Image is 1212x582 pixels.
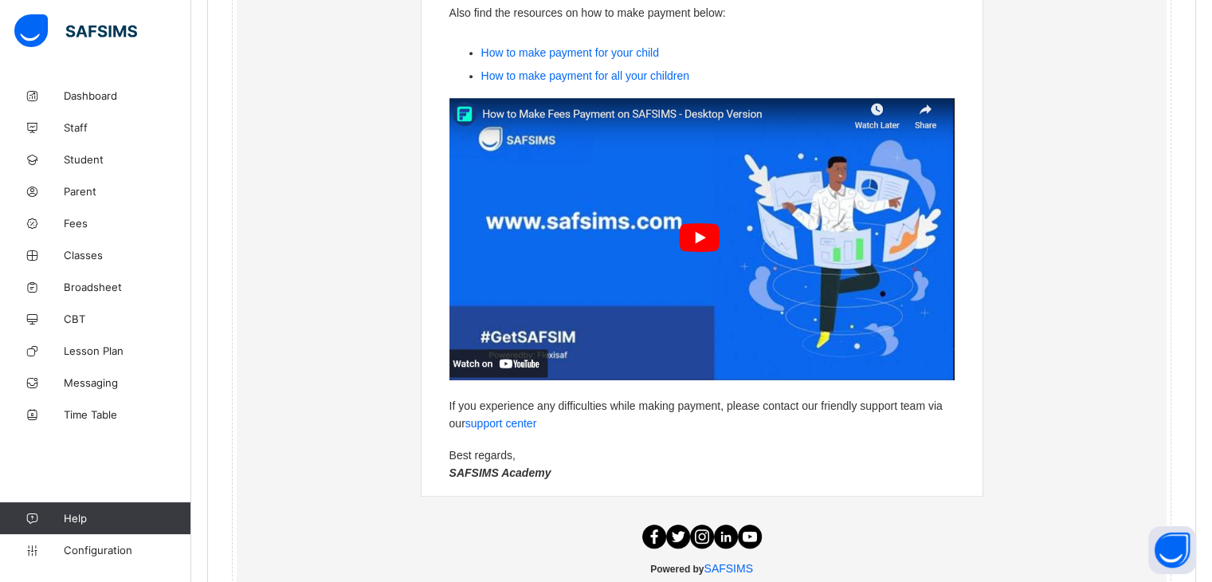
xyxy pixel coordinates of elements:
[642,525,666,549] img: facebook_alt.png
[481,46,659,59] a: How to make payment for your child
[64,512,190,525] span: Help
[64,121,191,134] span: Staff
[64,376,191,389] span: Messaging
[64,249,191,262] span: Classes
[481,69,689,82] a: How to make payment for all your children
[449,466,551,479] b: SAFSIMS Academy
[64,89,191,102] span: Dashboard
[704,562,752,575] a: SAFSIMS
[449,446,955,483] p: Best regards,
[465,417,537,430] a: support center
[64,153,191,166] span: Student
[64,281,191,293] span: Broadsheet
[690,525,714,549] img: instagram_alt.png
[449,98,955,381] img: safsims-fees-payment-desktop.png
[64,313,191,325] span: CBT
[449,397,955,434] p: If you experience any difficulties while making payment, please contact our friendly support team...
[64,344,191,357] span: Lesson Plan
[714,525,738,549] img: linkedin_alt.png
[650,564,704,575] b: Powered by
[64,408,191,421] span: Time Table
[1148,526,1196,574] button: Open asap
[64,217,191,230] span: Fees
[738,525,762,549] img: youtube_alt.png
[449,4,955,22] p: Also find the resources on how to make payment below:
[64,185,191,198] span: Parent
[14,14,137,48] img: safsims
[666,525,690,549] img: twitter_alt.png
[64,544,190,556] span: Configuration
